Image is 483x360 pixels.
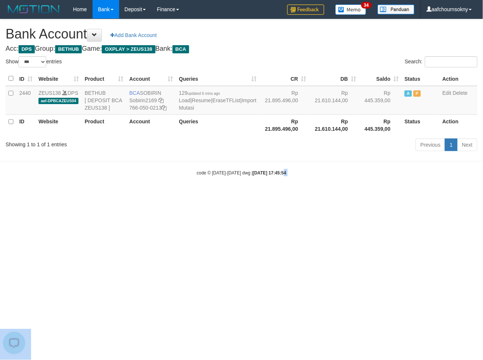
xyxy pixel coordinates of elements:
label: Search: [405,56,477,67]
span: BCA [129,90,140,96]
div: Showing 1 to 1 of 1 entries [6,138,196,148]
select: Showentries [19,56,46,67]
span: aaf-DPBCAZEUS04 [38,98,78,104]
a: Load [179,97,190,103]
a: Next [457,139,477,151]
img: MOTION_logo.png [6,4,62,15]
th: Queries [176,114,259,136]
th: Account: activate to sort column ascending [126,71,176,86]
img: Button%20Memo.svg [335,4,366,15]
span: BCA [172,45,189,53]
button: Open LiveChat chat widget [3,3,25,25]
th: Status [402,114,439,136]
small: code © [DATE]-[DATE] dwg | [197,170,286,176]
span: OXPLAY > ZEUS138 [102,45,155,53]
span: 34 [361,2,371,9]
th: Queries: activate to sort column ascending [176,71,259,86]
th: Product: activate to sort column ascending [82,71,127,86]
span: 129 [179,90,220,96]
td: Rp 445.359,00 [359,86,402,115]
th: Action [439,114,477,136]
a: 1 [445,139,457,151]
th: Rp 21.610.144,00 [309,114,359,136]
th: Rp 21.895.496,00 [259,114,309,136]
td: BETHUB [ DEPOSIT BCA ZEUS138 ] [82,86,127,115]
th: Product [82,114,127,136]
th: ID [16,114,36,136]
span: Active [405,90,412,97]
span: | | | [179,90,256,111]
img: panduan.png [378,4,415,14]
th: Rp 445.359,00 [359,114,402,136]
span: BETHUB [55,45,82,53]
th: DB: activate to sort column ascending [309,71,359,86]
span: updated 6 mins ago [188,91,220,96]
th: ID: activate to sort column ascending [16,71,36,86]
a: Resume [192,97,211,103]
a: Edit [442,90,451,96]
th: Saldo: activate to sort column ascending [359,71,402,86]
a: Import Mutasi [179,97,256,111]
a: EraseTFList [212,97,240,103]
span: DPS [19,45,35,53]
th: Website [36,114,82,136]
a: Delete [453,90,467,96]
th: CR: activate to sort column ascending [259,71,309,86]
a: Previous [416,139,445,151]
a: Sobirin2169 [129,97,157,103]
img: Feedback.jpg [287,4,324,15]
td: Rp 21.895.496,00 [259,86,309,115]
th: Status [402,71,439,86]
h1: Bank Account [6,27,477,41]
input: Search: [425,56,477,67]
th: Account [126,114,176,136]
td: DPS [36,86,82,115]
span: Paused [413,90,421,97]
a: Copy Sobirin2169 to clipboard [158,97,164,103]
label: Show entries [6,56,62,67]
th: Website: activate to sort column ascending [36,71,82,86]
a: Add Bank Account [105,29,161,41]
a: ZEUS138 [38,90,61,96]
td: Rp 21.610.144,00 [309,86,359,115]
td: 2440 [16,86,36,115]
th: Action [439,71,477,86]
strong: [DATE] 17:45:54 [253,170,286,176]
a: Copy 7660500213 to clipboard [162,105,167,111]
td: SOBIRIN 766-050-0213 [126,86,176,115]
h4: Acc: Group: Game: Bank: [6,45,477,53]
